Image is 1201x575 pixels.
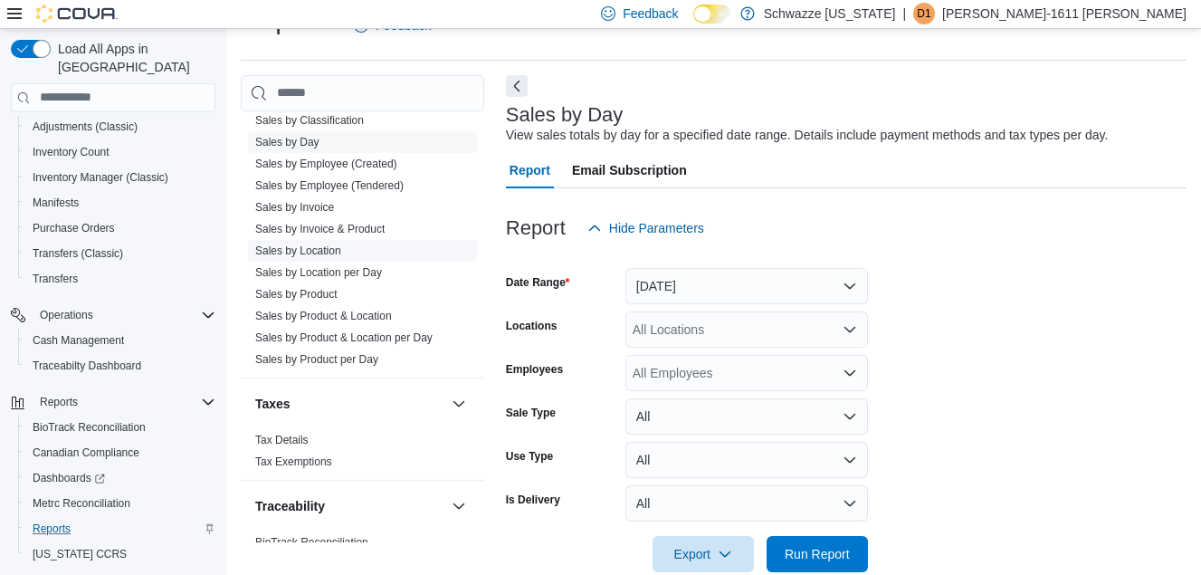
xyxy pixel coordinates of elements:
[693,5,731,24] input: Dark Mode
[25,518,215,540] span: Reports
[902,3,906,24] p: |
[25,116,215,138] span: Adjustments (Classic)
[255,135,319,149] span: Sales by Day
[255,178,404,193] span: Sales by Employee (Tendered)
[625,268,868,304] button: [DATE]
[18,440,223,465] button: Canadian Compliance
[255,287,338,302] span: Sales by Product
[25,467,112,489] a: Dashboards
[18,266,223,292] button: Transfers
[448,495,470,517] button: Traceability
[4,302,223,328] button: Operations
[785,545,850,563] span: Run Report
[33,145,110,159] span: Inventory Count
[255,536,368,549] a: BioTrack Reconciliation
[18,114,223,139] button: Adjustments (Classic)
[506,126,1109,145] div: View sales totals by day for a specified date range. Details include payment methods and tax type...
[506,493,560,507] label: Is Delivery
[25,467,215,489] span: Dashboards
[25,141,117,163] a: Inventory Count
[25,217,215,239] span: Purchase Orders
[33,471,105,485] span: Dashboards
[625,442,868,478] button: All
[255,157,397,171] span: Sales by Employee (Created)
[663,536,743,572] span: Export
[255,434,309,446] a: Tax Details
[764,3,896,24] p: Schwazze [US_STATE]
[25,442,215,464] span: Canadian Compliance
[40,395,78,409] span: Reports
[241,66,484,378] div: Sales
[25,493,215,514] span: Metrc Reconciliation
[18,165,223,190] button: Inventory Manager (Classic)
[913,3,935,24] div: David-1611 Rivera
[33,120,138,134] span: Adjustments (Classic)
[609,219,704,237] span: Hide Parameters
[25,217,122,239] a: Purchase Orders
[51,40,215,76] span: Load All Apps in [GEOGRAPHIC_DATA]
[255,158,397,170] a: Sales by Employee (Created)
[506,217,566,239] h3: Report
[255,200,334,215] span: Sales by Invoice
[18,328,223,353] button: Cash Management
[255,455,332,468] a: Tax Exemptions
[255,265,382,280] span: Sales by Location per Day
[255,497,444,515] button: Traceability
[843,322,857,337] button: Open list of options
[33,304,215,326] span: Operations
[255,353,378,366] a: Sales by Product per Day
[33,446,139,460] span: Canadian Compliance
[255,114,364,127] a: Sales by Classification
[255,244,341,258] span: Sales by Location
[18,190,223,216] button: Manifests
[18,216,223,241] button: Purchase Orders
[33,196,79,210] span: Manifests
[255,395,444,413] button: Taxes
[25,543,215,565] span: Washington CCRS
[25,268,215,290] span: Transfers
[18,491,223,516] button: Metrc Reconciliation
[33,170,168,185] span: Inventory Manager (Classic)
[255,288,338,301] a: Sales by Product
[25,493,138,514] a: Metrc Reconciliation
[25,355,215,377] span: Traceabilty Dashboard
[25,355,148,377] a: Traceabilty Dashboard
[255,201,334,214] a: Sales by Invoice
[25,243,130,264] a: Transfers (Classic)
[506,75,528,97] button: Next
[36,5,118,23] img: Cova
[255,179,404,192] a: Sales by Employee (Tendered)
[255,535,368,550] span: BioTrack Reconciliation
[33,359,141,373] span: Traceabilty Dashboard
[18,541,223,567] button: [US_STATE] CCRS
[580,210,711,246] button: Hide Parameters
[572,152,687,188] span: Email Subscription
[18,465,223,491] a: Dashboards
[33,272,78,286] span: Transfers
[255,222,385,236] span: Sales by Invoice & Product
[18,139,223,165] button: Inventory Count
[255,266,382,279] a: Sales by Location per Day
[942,3,1187,24] p: [PERSON_NAME]-1611 [PERSON_NAME]
[25,330,215,351] span: Cash Management
[33,333,124,348] span: Cash Management
[448,393,470,415] button: Taxes
[255,113,364,128] span: Sales by Classification
[255,395,291,413] h3: Taxes
[25,518,78,540] a: Reports
[255,331,433,344] a: Sales by Product & Location per Day
[255,497,325,515] h3: Traceability
[33,522,71,536] span: Reports
[33,420,146,435] span: BioTrack Reconciliation
[25,417,153,438] a: BioTrack Reconciliation
[33,496,130,511] span: Metrc Reconciliation
[18,516,223,541] button: Reports
[25,442,147,464] a: Canadian Compliance
[625,485,868,522] button: All
[241,532,484,561] div: Traceability
[25,141,215,163] span: Inventory Count
[917,3,930,24] span: D1
[255,331,433,345] span: Sales by Product & Location per Day
[506,104,624,126] h3: Sales by Day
